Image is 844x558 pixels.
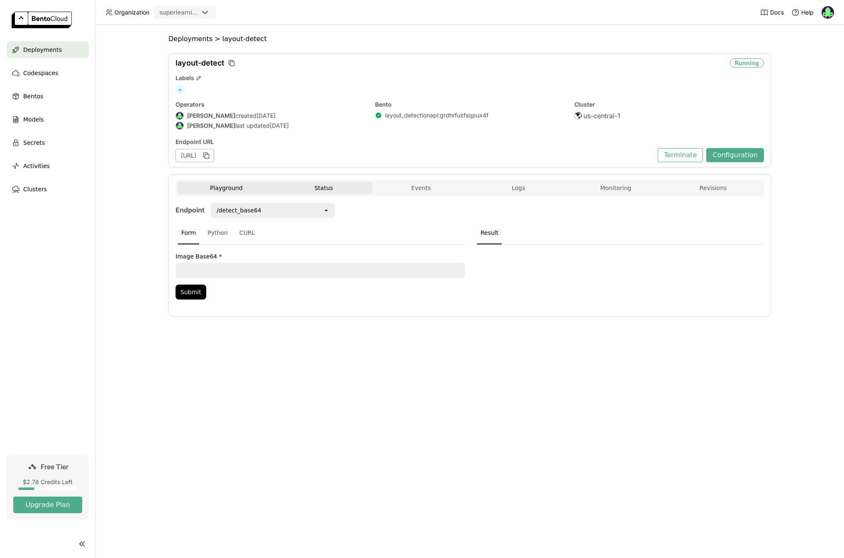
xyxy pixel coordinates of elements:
div: Python [204,222,231,244]
div: created [176,112,365,120]
span: Free Tier [41,463,68,471]
button: Monitoring [567,182,665,194]
a: Activities [7,158,89,174]
div: Running [730,58,764,68]
div: Operators [176,101,365,108]
a: Models [7,111,89,128]
button: Status [275,182,373,194]
input: Selected superlearning. [199,9,200,17]
a: Secrets [7,134,89,151]
span: Deployments [23,45,62,55]
span: Logs [512,184,525,192]
span: Bentos [23,91,43,101]
div: Help [791,8,814,17]
button: Configuration [706,148,764,162]
div: Bento [375,101,565,108]
a: Free Tier$2.78 Credits LeftUpgrade Plan [7,455,89,520]
span: Secrets [23,138,45,148]
a: Bentos [7,88,89,105]
span: layout-detect [222,35,267,43]
span: Help [801,9,814,16]
button: Submit [176,285,206,300]
div: Form [178,222,199,244]
span: [DATE] [270,122,289,129]
strong: [PERSON_NAME] [187,122,235,129]
span: Models [23,115,44,124]
a: layout_detectionapi:grdhrfuzfsqpux4f [385,112,488,119]
a: Clusters [7,181,89,197]
span: Docs [770,9,784,16]
strong: Endpoint [176,206,205,214]
span: [DATE] [256,112,276,119]
span: layout-detect [176,58,224,68]
button: Events [372,182,470,194]
div: last updated [176,122,365,130]
img: Jiwon Park [176,112,183,119]
div: Result [477,222,502,244]
img: Jiwon Park [176,122,183,129]
span: Activities [23,161,50,171]
button: Playground [178,182,275,194]
div: CURL [236,222,259,244]
strong: [PERSON_NAME] [187,112,235,119]
span: Codespaces [23,68,58,78]
span: > [212,35,222,43]
div: $2.78 Credits Left [13,478,82,486]
img: logo [12,12,72,28]
div: Cluster [574,101,764,108]
div: Labels [176,74,764,82]
button: Terminate [658,148,703,162]
div: superlearning [159,8,198,17]
img: Jiwon Park [822,6,834,19]
button: Upgrade Plan [13,497,82,513]
label: Image Base64 * [176,253,465,260]
button: Revisions [664,182,762,194]
nav: Breadcrumbs navigation [168,35,771,43]
input: Selected /detect_base64. [262,206,263,214]
span: Organization [115,9,149,16]
span: Clusters [23,184,47,194]
span: + [176,85,185,94]
svg: open [323,207,329,214]
div: /detect_base64 [217,206,261,214]
a: Codespaces [7,65,89,81]
div: [URL] [176,149,214,162]
div: Endpoint URL [176,138,654,146]
a: Deployments [7,41,89,58]
a: Docs [760,8,784,17]
span: us-central-1 [583,112,620,120]
span: Deployments [168,35,212,43]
